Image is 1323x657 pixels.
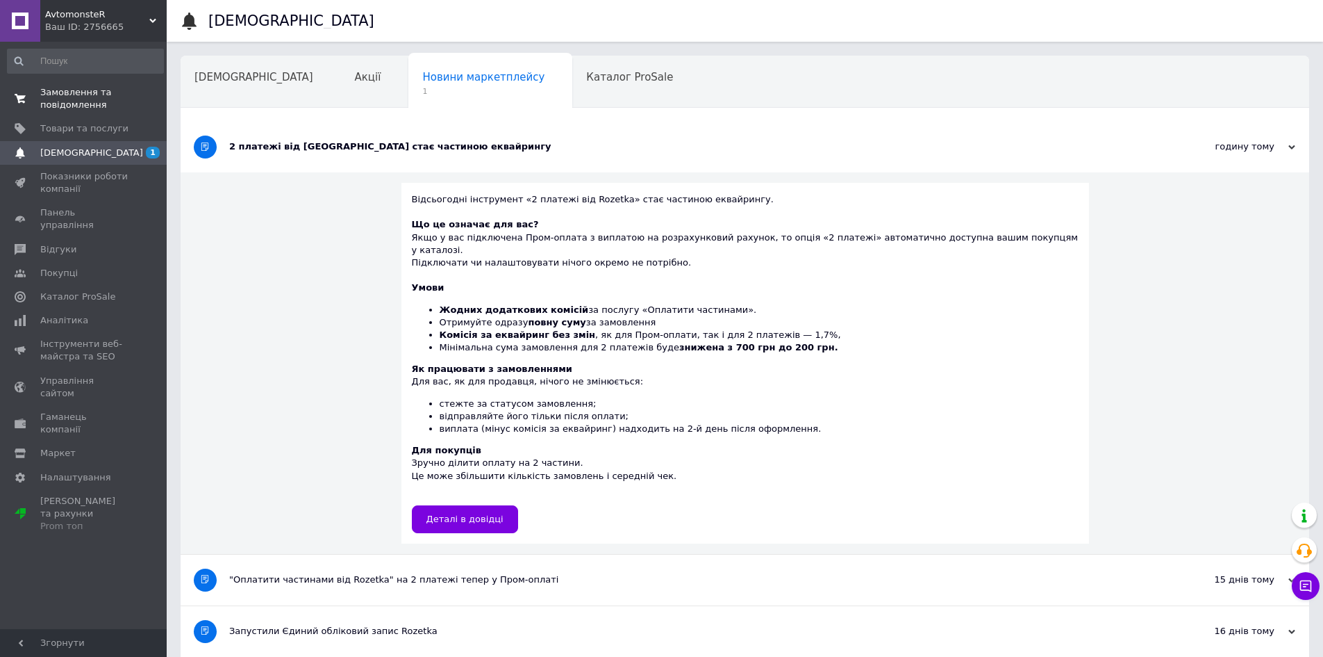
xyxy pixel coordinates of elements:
[355,71,381,83] span: Акції
[412,364,572,374] b: Як працювати з замовленнями
[1292,572,1320,600] button: Чат з покупцем
[40,170,128,195] span: Показники роботи компанії
[440,341,1079,354] li: Мінімальна сума замовлення для 2 платежів буде
[40,243,76,256] span: Відгуки
[422,71,544,83] span: Новини маркетплейсу
[40,471,111,484] span: Налаштування
[40,411,128,436] span: Гаманець компанії
[40,375,128,400] span: Управління сайтом
[412,219,539,229] b: Що це означає для вас?
[194,71,313,83] span: [DEMOGRAPHIC_DATA]
[40,267,78,279] span: Покупці
[40,291,115,303] span: Каталог ProSale
[440,398,1079,410] li: стежте за статусом замовлення;
[412,218,1079,269] div: Якщо у вас підключена Пром-оплата з виплатою на розрахунковий рахунок, то опція «2 платежі» автом...
[45,21,167,33] div: Ваш ID: 2756665
[229,625,1156,638] div: Запустили Єдиний обліковий запис Rozetka
[40,147,143,159] span: [DEMOGRAPHIC_DATA]
[7,49,164,74] input: Пошук
[412,505,518,533] a: Деталі в довідці
[412,444,1079,495] div: Зручно ділити оплату на 2 частини. Це може збільшити кількість замовлень і середній чек.
[45,8,149,21] span: AvtomonsteR
[40,86,128,111] span: Замовлення та повідомлення
[679,342,838,352] b: знижена з 700 грн до 200 грн.
[229,140,1156,153] div: 2 платежі від [GEOGRAPHIC_DATA] стає частиною еквайрингу
[40,206,128,232] span: Панель управління
[40,314,88,327] span: Аналітика
[440,305,589,315] b: Жодних додаткових комісій
[412,445,481,455] b: Для покупців
[528,317,585,327] b: повну суму
[412,193,1079,218] div: Відсьогодні інструмент «2 платежі від Rozetka» стає частиною еквайрингу.
[412,282,444,293] b: Умови
[208,13,374,29] h1: [DEMOGRAPHIC_DATA]
[229,574,1156,586] div: "Оплатити частинами від Rozetka" на 2 платежі тепер у Пром-оплаті
[440,410,1079,423] li: відправляйте його тільки після оплати;
[440,316,1079,329] li: Отримуйте одразу за замовлення
[40,520,128,533] div: Prom топ
[40,338,128,363] span: Інструменти веб-майстра та SEO
[586,71,673,83] span: Каталог ProSale
[1156,625,1295,638] div: 16 днів тому
[412,363,1079,435] div: Для вас, як для продавця, нічого не змінюється:
[40,447,76,460] span: Маркет
[440,423,1079,435] li: виплата (мінус комісія за еквайринг) надходить на 2-й день після оформлення.
[146,147,160,159] span: 1
[422,86,544,97] span: 1
[1156,140,1295,153] div: годину тому
[440,329,1079,341] li: , як для Пром-оплати, так і для 2 платежів — 1,7%,
[1156,574,1295,586] div: 15 днів тому
[426,514,504,524] span: Деталі в довідці
[440,304,1079,316] li: за послугу «Оплатити частинами».
[40,495,128,533] span: [PERSON_NAME] та рахунки
[440,330,596,340] b: Комісія за еквайринг без змін
[40,122,128,135] span: Товари та послуги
